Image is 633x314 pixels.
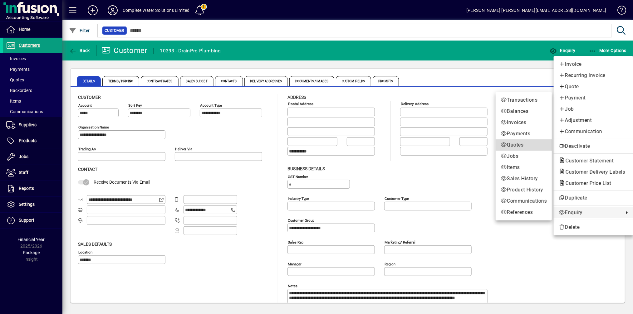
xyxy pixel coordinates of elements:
span: Items [501,164,547,171]
span: Customer Statement [559,158,617,164]
span: Invoice [559,60,628,68]
span: Customer Price List [559,180,615,186]
span: Transactions [501,96,547,104]
span: Duplicate [559,194,628,202]
span: Quotes [501,141,547,149]
span: References [501,209,547,216]
span: Recurring Invoice [559,72,628,79]
span: Jobs [501,152,547,160]
span: Product History [501,186,547,194]
span: Delete [559,224,628,231]
span: Job [559,105,628,113]
span: Enquiry [559,209,621,216]
span: Payments [501,130,547,138]
span: Invoices [501,119,547,126]
span: Quote [559,83,628,90]
span: Payment [559,94,628,102]
span: Communications [501,197,547,205]
span: Adjustment [559,117,628,124]
span: Customer Delivery Labels [559,169,628,175]
span: Communication [559,128,628,135]
span: Sales History [501,175,547,182]
span: Balances [501,108,547,115]
span: Deactivate [559,143,628,150]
